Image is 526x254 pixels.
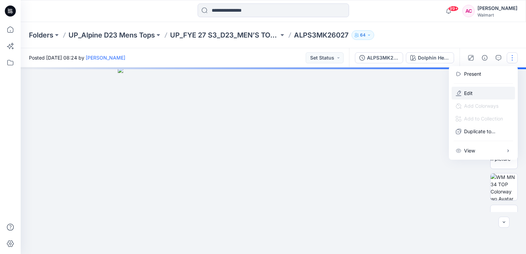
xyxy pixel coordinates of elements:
a: UP_Alpine D23 Mens Tops [69,30,155,40]
div: [PERSON_NAME] [477,4,517,12]
p: Duplicate to... [464,128,495,135]
img: eyJhbGciOiJIUzI1NiIsImtpZCI6IjAiLCJzbHQiOiJzZXMiLCJ0eXAiOiJKV1QifQ.eyJkYXRhIjp7InR5cGUiOiJzdG9yYW... [118,67,429,254]
div: AC [462,5,475,17]
p: 64 [360,31,366,39]
button: Details [479,52,490,63]
button: Dolphin Heather [406,52,454,63]
a: Present [464,70,481,77]
a: UP_FYE 27 S3_D23_MEN’S TOP ALPINE [170,30,279,40]
button: 64 [351,30,374,40]
div: Dolphin Heather [418,54,450,62]
span: Posted [DATE] 08:24 by [29,54,125,61]
p: View [464,147,475,154]
div: Walmart [477,12,517,18]
a: [PERSON_NAME] [86,55,125,61]
div: ALPS3MK26027 [367,54,399,62]
img: WM MN 34 TOP Colorway wo Avatar [491,173,517,200]
p: ALPS3MK26027 [294,30,349,40]
a: Folders [29,30,53,40]
span: 99+ [448,6,459,11]
a: Edit [464,89,473,97]
button: ALPS3MK26027 [355,52,403,63]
